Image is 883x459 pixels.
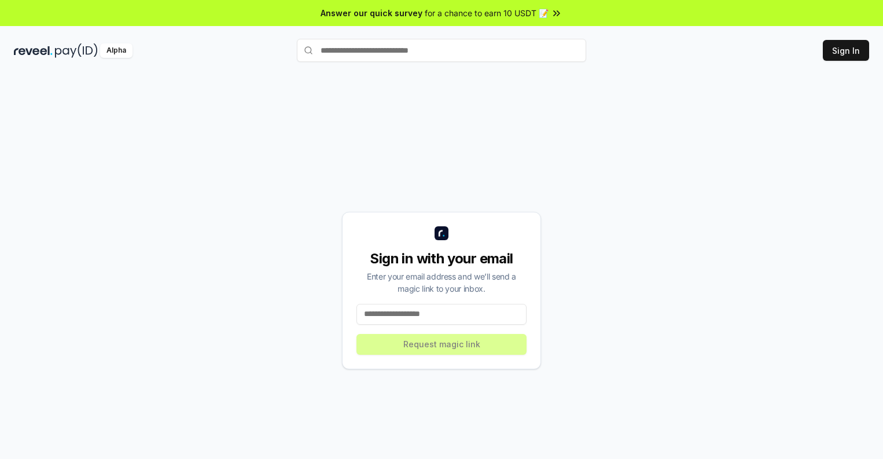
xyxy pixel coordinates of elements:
[100,43,133,58] div: Alpha
[321,7,422,19] span: Answer our quick survey
[356,249,527,268] div: Sign in with your email
[356,270,527,295] div: Enter your email address and we’ll send a magic link to your inbox.
[435,226,448,240] img: logo_small
[425,7,549,19] span: for a chance to earn 10 USDT 📝
[823,40,869,61] button: Sign In
[14,43,53,58] img: reveel_dark
[55,43,98,58] img: pay_id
